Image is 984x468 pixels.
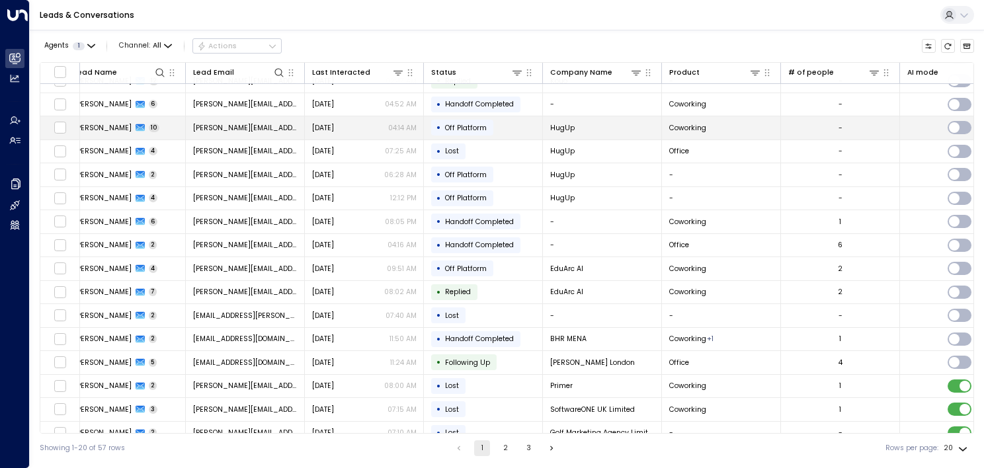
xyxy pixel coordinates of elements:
span: Coworking [669,123,706,133]
div: Last Interacted [312,66,405,79]
span: Hannah Wu [74,264,132,274]
div: Company Name [550,67,612,79]
span: Sep 09, 2025 [312,240,334,250]
span: Toggle select row [54,426,66,439]
span: Gabriel Le Roux [74,381,132,391]
div: - [839,428,842,438]
span: Toggle select row [54,122,66,134]
span: Sep 10, 2025 [312,99,334,109]
span: Hannah Wu [74,287,132,297]
td: - [662,163,781,186]
nav: pagination navigation [450,440,560,456]
span: Aug 05, 2025 [312,287,334,297]
span: Zesty Lemons London [550,358,635,368]
p: 04:52 AM [385,99,417,109]
td: - [662,422,781,445]
div: # of people [788,66,881,79]
td: - [543,210,662,233]
div: Button group with a nested menu [192,38,282,54]
span: kbassil@bhrmena.com [193,334,298,344]
span: 6 [149,100,158,108]
span: Coworking [669,287,706,297]
span: Lost [445,405,459,414]
div: - [839,170,842,180]
span: 3 [149,405,158,414]
span: magda@hugup.com [193,123,298,133]
span: Toggle select row [54,169,66,181]
button: Actions [192,38,282,54]
span: 4 [149,194,158,202]
span: dominic.bangay-wilding@softwareone.com [193,405,298,414]
div: • [436,401,441,418]
span: SoftwareONE UK Limited [550,405,635,414]
span: Sep 02, 2025 [312,428,334,438]
div: - [839,123,842,133]
span: Toggle select row [54,145,66,157]
span: Coworking [669,381,706,391]
td: - [662,187,781,210]
button: Go to next page [544,440,559,456]
span: 5 [149,358,157,367]
span: tom@smythco.co.uk [193,240,298,250]
span: chris@converso.io [193,99,298,109]
span: Toggle select row [54,379,66,392]
span: James Thomson [74,428,132,438]
span: Handoff Completed [445,240,514,250]
span: Following Up [445,358,490,368]
span: Primer [550,381,573,391]
span: Arjun Bhati [74,311,132,321]
span: Chris Barley [74,99,132,109]
p: 04:14 AM [388,123,417,133]
span: 4 [149,147,158,155]
div: Company Name [550,66,643,79]
span: EduArc AI [550,264,583,274]
div: • [436,190,441,207]
p: 07:40 AM [386,311,417,321]
div: • [436,284,441,301]
span: Aug 11, 2025 [312,170,334,180]
button: Go to page 3 [520,440,536,456]
p: 09:51 AM [387,264,417,274]
span: Off Platform [445,123,487,133]
span: Coworking [669,405,706,414]
span: EduArc AI [550,287,583,297]
button: Agents1 [40,39,99,53]
span: Sep 03, 2025 [312,334,334,344]
button: Customize [922,39,936,54]
div: 4 [839,358,842,368]
span: Handoff Completed [445,217,514,227]
p: 08:05 PM [385,217,417,227]
div: Lead Email [193,67,234,79]
span: 1 [73,42,85,50]
div: - [839,146,842,156]
button: Go to page 2 [497,440,513,456]
p: 07:10 AM [388,428,417,438]
span: Sep 02, 2025 [312,405,334,414]
div: - [839,311,842,321]
span: Channel: [115,39,176,53]
p: 12:12 PM [390,193,417,203]
span: Agents [44,42,69,50]
div: AI mode [907,67,938,79]
span: Toggle select row [54,356,66,369]
span: james@digi-luxemedia.co [193,428,298,438]
span: magda@hugup.com [193,193,298,203]
span: Sep 07, 2025 [312,264,334,274]
div: Lead Email [193,66,286,79]
span: Coworking [669,334,706,344]
span: gabriel@primer.io [193,381,298,391]
td: - [662,304,781,327]
span: Toggle select row [54,403,66,416]
span: Aug 06, 2025 [312,193,334,203]
span: 7 [149,288,157,296]
div: Status [431,66,524,79]
span: Sep 09, 2025 [312,217,334,227]
div: Lead Name [74,66,167,79]
span: Krystel Bassil [74,334,132,344]
a: Leads & Conversations [40,9,134,20]
div: 2 [838,287,842,297]
span: Magdalena Nowak [74,123,132,133]
span: HugUp [550,146,575,156]
span: 2 [149,241,157,249]
span: Dominic Bangay-Wilding [74,405,132,414]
